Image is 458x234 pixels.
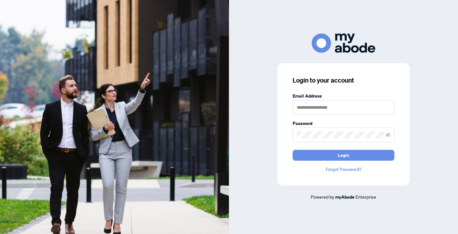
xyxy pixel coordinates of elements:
a: myAbode [335,194,355,201]
span: eye-invisible [386,133,390,137]
img: ma-logo [312,33,375,53]
button: Login [293,150,394,161]
label: Password [293,120,394,127]
a: Forgot Password? [293,166,394,173]
label: Email Address [293,92,394,99]
span: Powered by [311,194,334,200]
span: Login [338,150,349,160]
span: Enterprise [356,194,376,200]
h3: Login to your account [293,76,394,85]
